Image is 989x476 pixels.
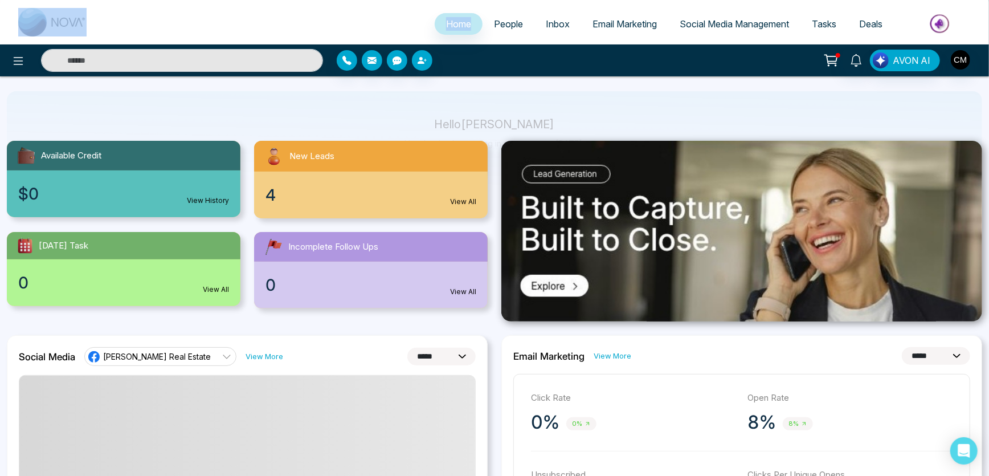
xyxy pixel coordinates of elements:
a: View All [450,287,476,297]
span: 0 [18,271,28,295]
a: Deals [848,13,894,35]
span: 8% [783,417,813,430]
span: Deals [859,18,882,30]
a: View More [594,351,631,361]
span: Home [446,18,471,30]
span: Available Credit [41,149,101,162]
p: Click Rate [531,392,736,405]
a: Incomplete Follow Ups0View All [247,232,494,308]
span: $0 [18,182,39,206]
span: Tasks [812,18,836,30]
a: View All [203,284,229,295]
a: Home [435,13,483,35]
span: AVON AI [893,54,930,67]
a: Tasks [800,13,848,35]
p: Open Rate [747,392,953,405]
span: [DATE] Task [39,239,88,253]
span: Email Marketing [592,18,657,30]
img: followUps.svg [263,237,284,257]
span: [PERSON_NAME] Real Estate [103,351,211,362]
p: Hello [PERSON_NAME] [405,120,585,129]
span: 0% [566,417,596,430]
span: Inbox [546,18,570,30]
a: People [483,13,534,35]
span: Social Media Management [680,18,789,30]
span: New Leads [289,150,334,163]
a: View More [246,351,283,362]
span: 0 [265,273,276,297]
img: todayTask.svg [16,237,34,255]
a: View All [450,197,476,207]
div: Open Intercom Messenger [950,437,978,465]
img: User Avatar [951,50,970,70]
img: Nova CRM Logo [18,8,87,36]
span: People [494,18,523,30]
a: New Leads4View All [247,141,494,218]
img: . [501,141,982,322]
a: Inbox [534,13,581,35]
a: View History [187,196,229,206]
img: Market-place.gif [900,11,982,36]
a: Social Media Management [668,13,800,35]
img: newLeads.svg [263,145,285,167]
h2: Social Media [19,351,75,363]
p: 0% [531,411,559,434]
button: AVON AI [870,50,940,71]
a: Email Marketing [581,13,668,35]
h2: Email Marketing [513,351,585,362]
img: Lead Flow [873,52,889,68]
img: availableCredit.svg [16,145,36,166]
span: 4 [265,183,276,207]
p: 8% [747,411,776,434]
span: Incomplete Follow Ups [288,241,378,254]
